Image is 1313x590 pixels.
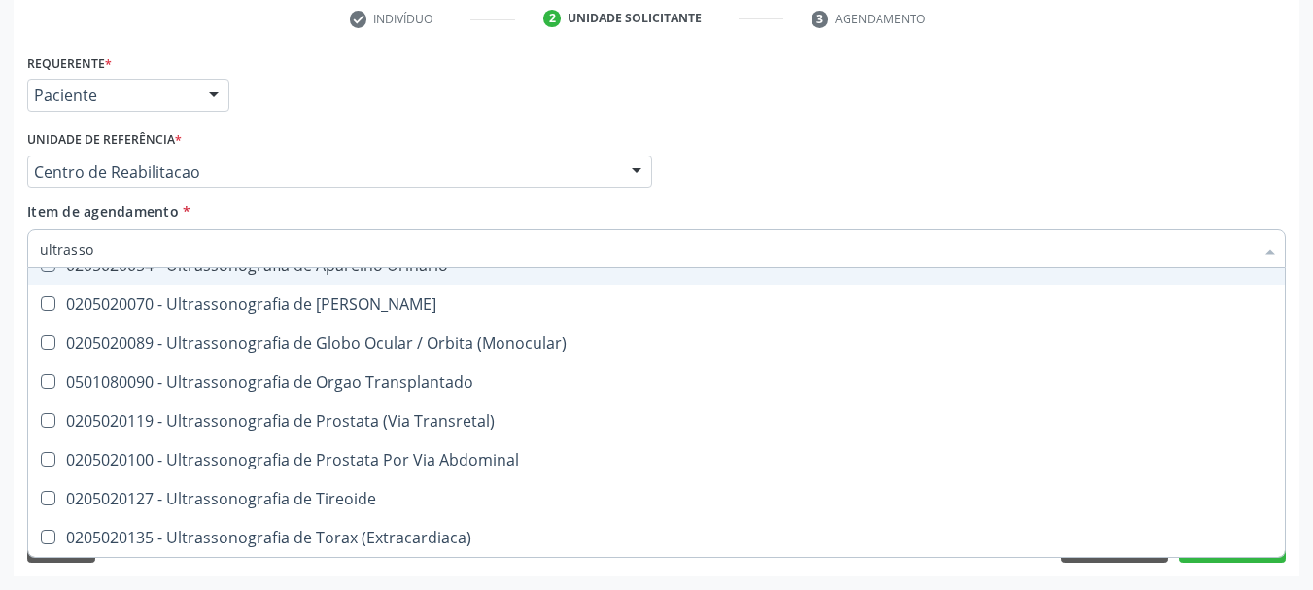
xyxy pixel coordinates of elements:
[27,125,182,156] label: Unidade de referência
[34,86,190,105] span: Paciente
[40,491,1273,506] div: 0205020127 - Ultrassonografia de Tireoide
[568,10,702,27] div: Unidade solicitante
[40,335,1273,351] div: 0205020089 - Ultrassonografia de Globo Ocular / Orbita (Monocular)
[40,413,1273,429] div: 0205020119 - Ultrassonografia de Prostata (Via Transretal)
[543,10,561,27] div: 2
[40,452,1273,468] div: 0205020100 - Ultrassonografia de Prostata Por Via Abdominal
[40,229,1254,268] input: Buscar por procedimentos
[34,162,612,182] span: Centro de Reabilitacao
[40,296,1273,312] div: 0205020070 - Ultrassonografia de [PERSON_NAME]
[40,374,1273,390] div: 0501080090 - Ultrassonografia de Orgao Transplantado
[40,530,1273,545] div: 0205020135 - Ultrassonografia de Torax (Extracardiaca)
[27,49,112,79] label: Requerente
[27,202,179,221] span: Item de agendamento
